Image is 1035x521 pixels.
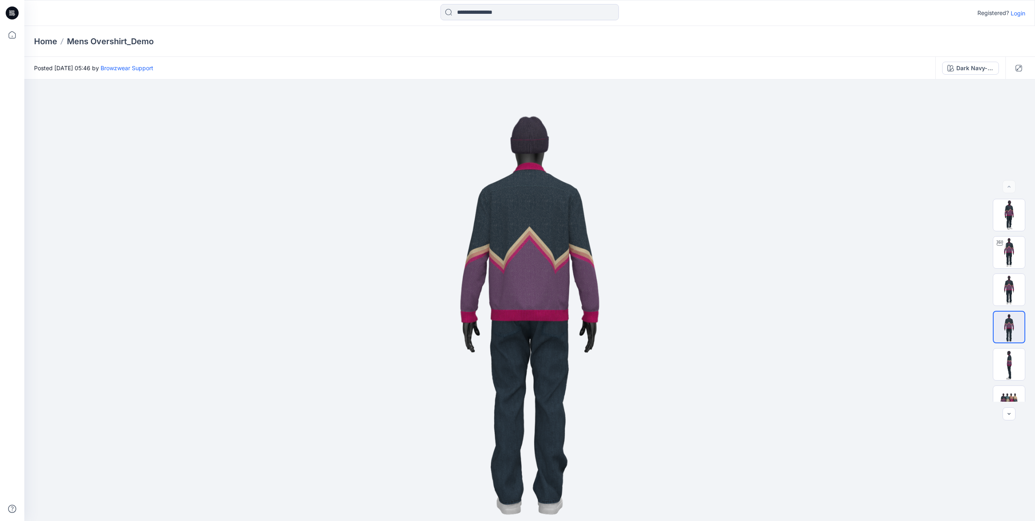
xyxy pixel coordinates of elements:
[994,312,1024,342] img: Back View
[1011,9,1025,17] p: Login
[993,349,1025,380] img: Left View
[34,64,153,72] span: Posted [DATE] 05:46 by
[34,36,57,47] a: Home
[67,36,154,47] p: Mens Overshirt_Demo
[956,64,994,73] div: Dark Navy-Multi
[993,392,1025,411] img: All colorways
[101,65,153,71] a: Browzwear Support
[942,62,999,75] button: Dark Navy-Multi
[977,8,1009,18] p: Registered?
[309,80,750,521] img: eyJhbGciOiJIUzI1NiIsImtpZCI6IjAiLCJzbHQiOiJzZXMiLCJ0eXAiOiJKV1QifQ.eyJkYXRhIjp7InR5cGUiOiJzdG9yYW...
[993,237,1025,268] img: Turntable
[993,199,1025,231] img: 3/4 Rotation View
[993,274,1025,306] img: Front View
